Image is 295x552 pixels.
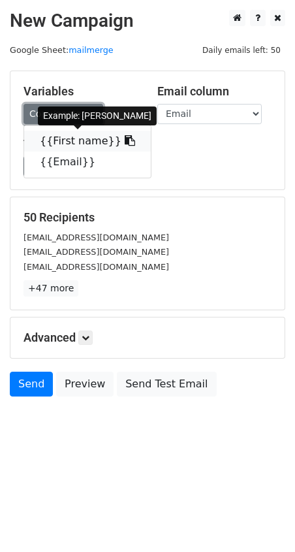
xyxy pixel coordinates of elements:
h2: New Campaign [10,10,285,32]
a: Send [10,372,53,397]
small: Google Sheet: [10,45,114,55]
span: Daily emails left: 50 [198,43,285,57]
a: mailmerge [69,45,114,55]
div: Example: [PERSON_NAME] [38,106,157,125]
small: [EMAIL_ADDRESS][DOMAIN_NAME] [23,233,169,242]
a: Copy/paste... [23,104,103,124]
small: [EMAIL_ADDRESS][DOMAIN_NAME] [23,247,169,257]
h5: Advanced [23,331,272,345]
h5: Email column [157,84,272,99]
h5: 50 Recipients [23,210,272,225]
small: [EMAIL_ADDRESS][DOMAIN_NAME] [23,262,169,272]
a: +47 more [23,280,78,297]
a: Preview [56,372,114,397]
h5: Variables [23,84,138,99]
a: Send Test Email [117,372,216,397]
a: Daily emails left: 50 [198,45,285,55]
a: {{First name}} [24,131,151,152]
a: {{Email}} [24,152,151,172]
iframe: Chat Widget [230,489,295,552]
